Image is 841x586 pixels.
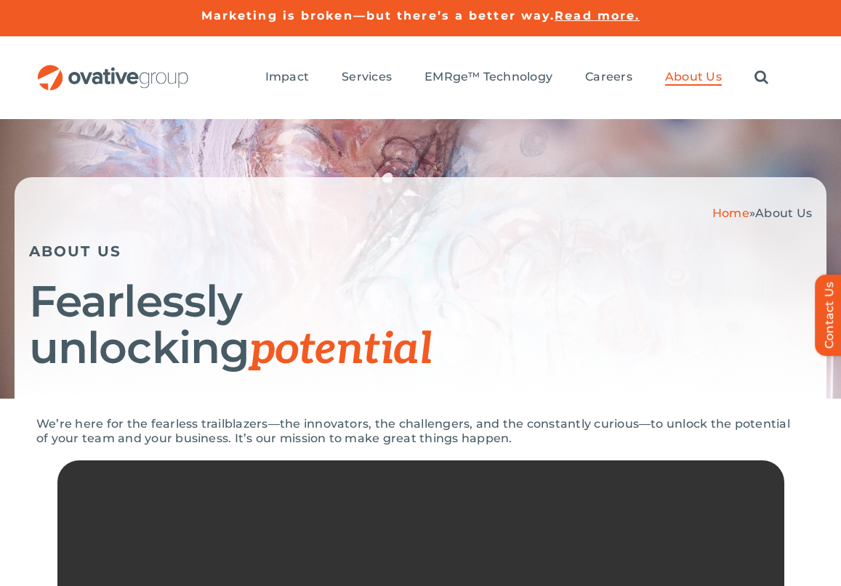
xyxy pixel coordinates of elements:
[712,206,812,220] span: »
[265,54,768,101] nav: Menu
[665,70,722,84] span: About Us
[424,70,552,84] span: EMRge™ Technology
[424,70,552,86] a: EMRge™ Technology
[585,70,632,86] a: Careers
[249,324,432,376] span: potential
[665,70,722,86] a: About Us
[342,70,392,84] span: Services
[265,70,309,84] span: Impact
[755,206,812,220] span: About Us
[342,70,392,86] a: Services
[29,243,812,260] h5: ABOUT US
[201,9,555,23] a: Marketing is broken—but there’s a better way.
[585,70,632,84] span: Careers
[755,70,768,86] a: Search
[265,70,309,86] a: Impact
[36,417,805,446] p: We’re here for the fearless trailblazers—the innovators, the challengers, and the constantly curi...
[555,9,640,23] a: Read more.
[29,278,812,373] h1: Fearlessly unlocking
[36,63,190,77] a: OG_Full_horizontal_RGB
[712,206,749,220] a: Home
